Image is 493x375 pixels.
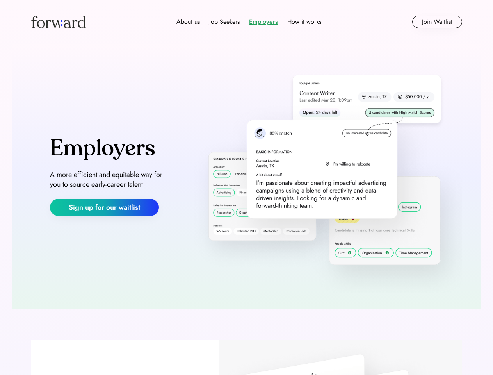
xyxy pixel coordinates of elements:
[176,17,200,27] div: About us
[209,17,240,27] div: Job Seekers
[187,59,462,293] img: employers-hero-image.png
[50,136,155,161] div: Employers
[31,16,86,28] img: Forward logo
[50,170,169,189] div: A more efficient and equitable way for you to source early-career talent
[50,199,159,216] button: Sign up for our waitlist
[412,16,462,28] button: Join Waitlist
[249,17,278,27] div: Employers
[287,17,321,27] div: How it works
